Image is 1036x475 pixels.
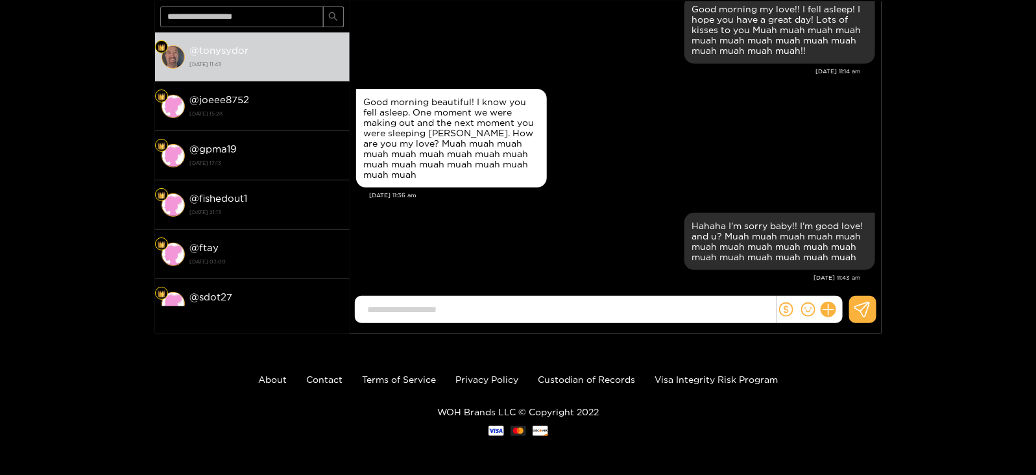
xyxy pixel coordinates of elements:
img: conversation [162,193,185,217]
div: [DATE] 11:43 am [356,273,861,282]
strong: [DATE] 21:13 [190,206,343,218]
img: Fan Level [158,191,165,199]
strong: @ gpma19 [190,143,237,154]
a: Contact [306,374,343,384]
strong: [DATE] 15:28 [190,108,343,119]
img: conversation [162,95,185,118]
img: Fan Level [158,43,165,51]
img: conversation [162,292,185,315]
a: Visa Integrity Risk Program [655,374,778,384]
strong: [DATE] 03:00 [190,256,343,267]
strong: @ sdot27 [190,291,233,302]
strong: [DATE] 11:43 [190,58,343,70]
div: Good morning beautiful! I know you fell asleep. One moment we were making out and the next moment... [364,97,539,180]
img: conversation [162,144,185,167]
img: Fan Level [158,290,165,298]
strong: [DATE] 17:13 [190,157,343,169]
img: conversation [162,243,185,266]
a: Privacy Policy [455,374,518,384]
a: Custodian of Records [538,374,635,384]
span: smile [801,302,815,317]
div: [DATE] 11:14 am [356,67,861,76]
img: Fan Level [158,142,165,150]
div: Aug. 26, 11:36 am [356,89,547,188]
strong: @ joeee8752 [190,94,250,105]
strong: @ fishedout1 [190,193,248,204]
img: Fan Level [158,93,165,101]
div: [DATE] 11:36 am [370,191,875,200]
a: Terms of Service [362,374,436,384]
span: dollar [779,302,793,317]
div: Hahaha I'm sorry baby!! I'm good love! and u? Muah muah muah muah muah muah muah muah muah muah m... [692,221,867,262]
button: dollar [777,300,796,319]
img: Fan Level [158,241,165,249]
strong: @ tonysydor [190,45,249,56]
button: search [323,6,344,27]
a: About [258,374,287,384]
img: conversation [162,45,185,69]
div: Good morning my love!! I fell asleep! I hope you have a great day! Lots of kisses to you Muah mua... [692,4,867,56]
span: search [328,12,338,23]
strong: @ ftay [190,242,219,253]
strong: [DATE] 09:30 [190,305,343,317]
div: Aug. 26, 11:43 am [684,213,875,270]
